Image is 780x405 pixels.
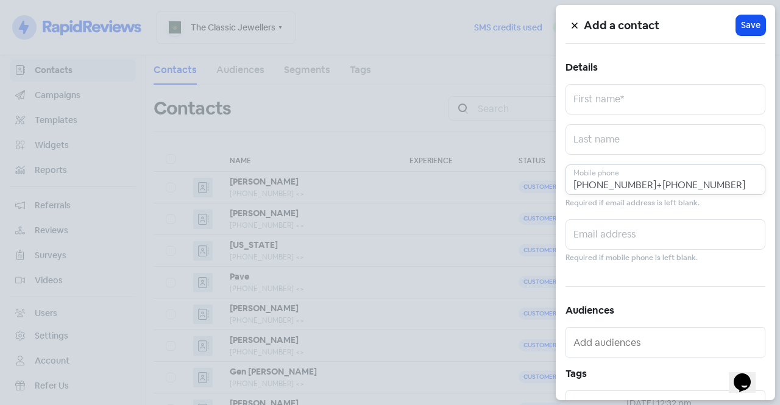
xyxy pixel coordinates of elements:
iframe: chat widget [729,356,768,393]
h5: Add a contact [584,16,736,35]
button: Save [736,15,765,35]
input: Add audiences [573,333,760,352]
input: Email address [565,219,765,250]
small: Required if mobile phone is left blank. [565,252,698,264]
h5: Details [565,58,765,77]
small: Required if email address is left blank. [565,197,700,209]
h5: Audiences [565,301,765,320]
input: First name [565,84,765,114]
input: Last name [565,124,765,155]
h5: Tags [565,365,765,383]
input: Mobile phone [565,164,765,195]
span: Save [741,19,760,32]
